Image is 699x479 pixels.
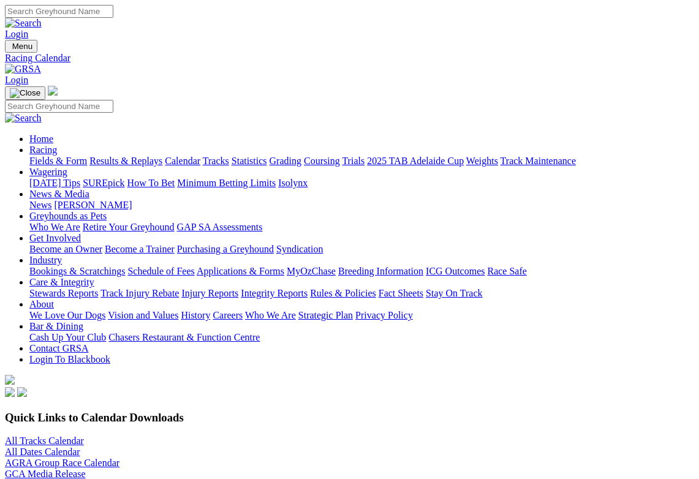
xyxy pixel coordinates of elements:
div: Racing [29,156,694,167]
a: SUREpick [83,178,124,188]
a: Vision and Values [108,310,178,320]
a: Syndication [276,244,323,254]
a: Race Safe [487,266,526,276]
a: MyOzChase [287,266,336,276]
a: Who We Are [245,310,296,320]
a: Strategic Plan [298,310,353,320]
a: Become a Trainer [105,244,175,254]
div: Bar & Dining [29,332,694,343]
a: Become an Owner [29,244,102,254]
a: Breeding Information [338,266,423,276]
a: Contact GRSA [29,343,88,353]
input: Search [5,100,113,113]
a: ICG Outcomes [426,266,485,276]
a: Fact Sheets [379,288,423,298]
a: Weights [466,156,498,166]
a: We Love Our Dogs [29,310,105,320]
a: All Dates Calendar [5,447,80,457]
a: Rules & Policies [310,288,376,298]
img: logo-grsa-white.png [48,86,58,96]
a: How To Bet [127,178,175,188]
a: Care & Integrity [29,277,94,287]
img: Search [5,18,42,29]
span: Menu [12,42,32,51]
a: Minimum Betting Limits [177,178,276,188]
a: GCA Media Release [5,469,86,479]
a: Privacy Policy [355,310,413,320]
a: Stay On Track [426,288,482,298]
button: Toggle navigation [5,86,45,100]
a: Bar & Dining [29,321,83,331]
a: Tracks [203,156,229,166]
div: Industry [29,266,694,277]
a: Racing [29,145,57,155]
a: History [181,310,210,320]
a: 2025 TAB Adelaide Cup [367,156,464,166]
img: twitter.svg [17,387,27,397]
a: Bookings & Scratchings [29,266,125,276]
a: Wagering [29,167,67,177]
a: All Tracks Calendar [5,436,84,446]
a: Schedule of Fees [127,266,194,276]
img: Search [5,113,42,124]
a: Cash Up Your Club [29,332,106,342]
a: [PERSON_NAME] [54,200,132,210]
div: About [29,310,694,321]
img: GRSA [5,64,41,75]
a: Login [5,29,28,39]
a: About [29,299,54,309]
a: Racing Calendar [5,53,694,64]
a: Login To Blackbook [29,354,110,364]
a: Isolynx [278,178,308,188]
a: Coursing [304,156,340,166]
a: Industry [29,255,62,265]
div: Get Involved [29,244,694,255]
button: Toggle navigation [5,40,37,53]
div: News & Media [29,200,694,211]
a: Who We Are [29,222,80,232]
a: GAP SA Assessments [177,222,263,232]
input: Search [5,5,113,18]
a: Trials [342,156,365,166]
h3: Quick Links to Calendar Downloads [5,411,694,424]
a: AGRA Group Race Calendar [5,458,119,468]
a: Purchasing a Greyhound [177,244,274,254]
div: Wagering [29,178,694,189]
a: Applications & Forms [197,266,284,276]
a: Results & Replays [89,156,162,166]
div: Greyhounds as Pets [29,222,694,233]
a: Chasers Restaurant & Function Centre [108,332,260,342]
img: Close [10,88,40,98]
img: logo-grsa-white.png [5,375,15,385]
img: facebook.svg [5,387,15,397]
a: Calendar [165,156,200,166]
a: Fields & Form [29,156,87,166]
div: Care & Integrity [29,288,694,299]
a: Injury Reports [181,288,238,298]
a: Retire Your Greyhound [83,222,175,232]
a: Grading [270,156,301,166]
a: News [29,200,51,210]
a: Careers [213,310,243,320]
a: Integrity Reports [241,288,308,298]
a: Track Maintenance [501,156,576,166]
a: Greyhounds as Pets [29,211,107,221]
a: News & Media [29,189,89,199]
a: Statistics [232,156,267,166]
a: Get Involved [29,233,81,243]
a: Home [29,134,53,144]
a: Login [5,75,28,85]
a: Track Injury Rebate [100,288,179,298]
a: Stewards Reports [29,288,98,298]
a: [DATE] Tips [29,178,80,188]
